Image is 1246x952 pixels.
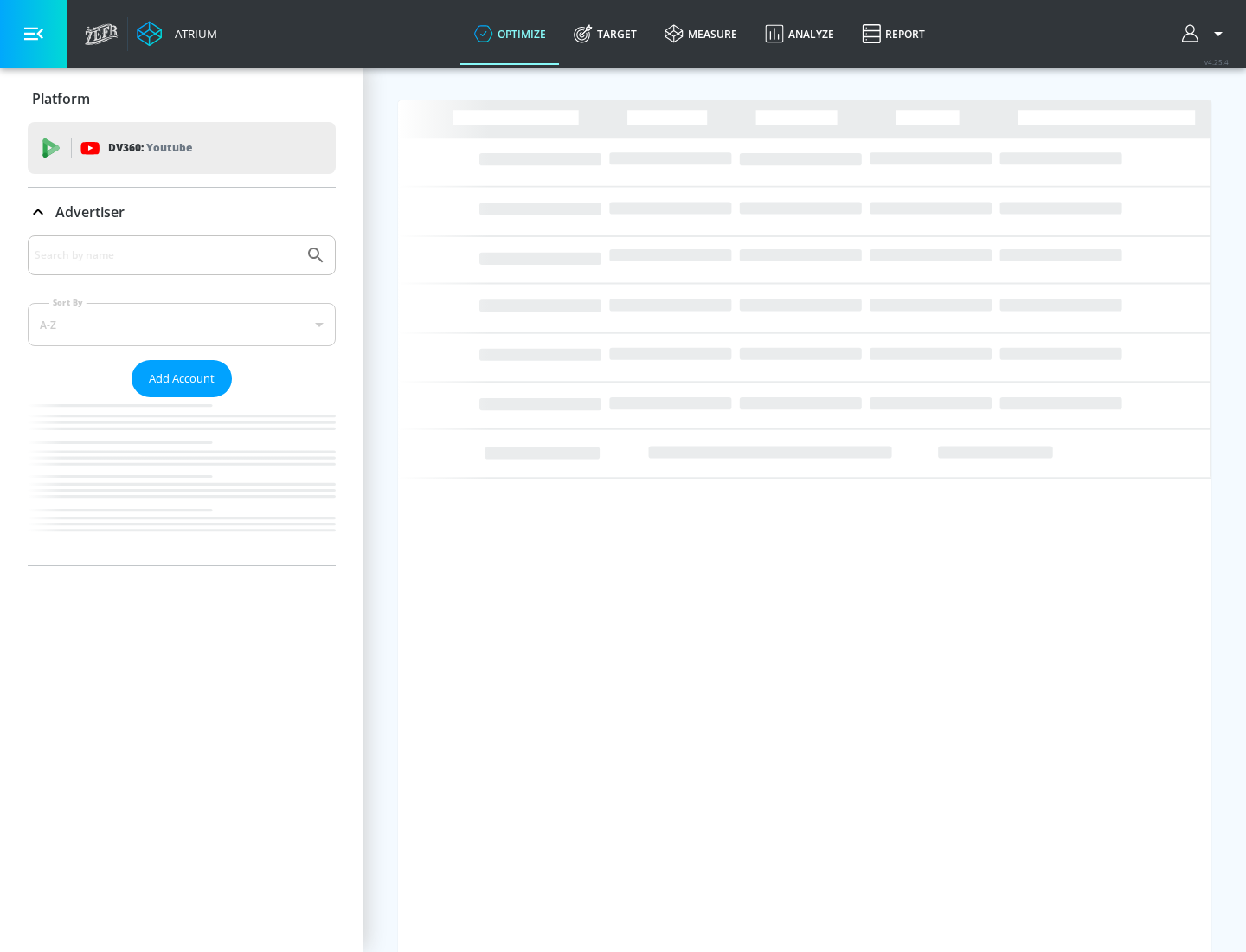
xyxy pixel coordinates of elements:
div: A-Z [28,303,336,346]
p: Youtube [146,138,192,157]
nav: list of Advertiser [28,397,336,565]
a: Target [560,3,651,65]
div: Advertiser [28,188,336,236]
div: Advertiser [28,235,336,565]
div: DV360: Youtube [28,122,336,174]
a: Report [848,3,939,65]
button: Add Account [132,360,232,397]
p: Advertiser [55,203,125,222]
div: Platform [28,74,336,123]
a: optimize [460,3,560,65]
span: Add Account [149,369,215,389]
a: measure [651,3,751,65]
a: Analyze [751,3,848,65]
div: Atrium [168,26,217,42]
label: Sort By [49,297,87,308]
p: DV360: [108,138,192,158]
span: v 4.25.4 [1204,57,1229,67]
a: Atrium [137,21,217,47]
p: Platform [32,89,90,108]
input: Search by name [35,244,297,267]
